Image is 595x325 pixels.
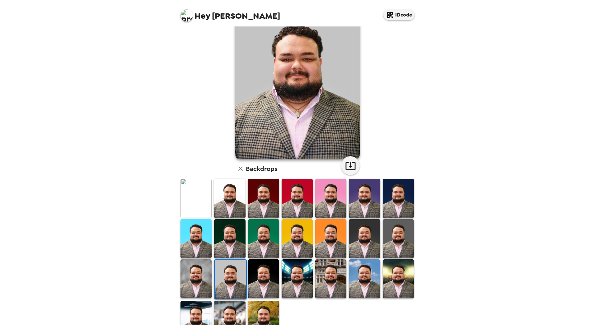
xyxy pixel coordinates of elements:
[180,9,193,22] img: profile pic
[235,4,360,159] img: user
[180,179,212,218] img: Original
[383,9,415,20] button: IDcode
[180,6,280,20] span: [PERSON_NAME]
[246,164,277,174] h6: Backdrops
[194,10,210,21] span: Hey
